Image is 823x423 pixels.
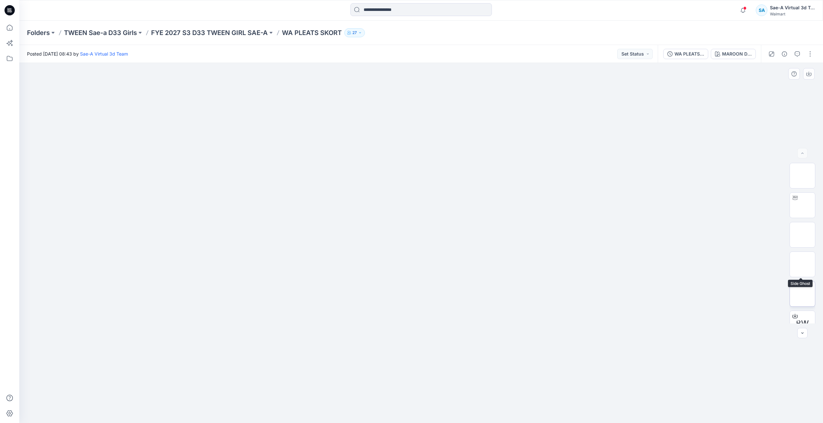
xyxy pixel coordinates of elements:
button: 27 [344,28,365,37]
div: MAROON DUST [722,50,752,57]
p: 27 [352,29,357,36]
span: BW [796,318,809,329]
a: Folders [27,28,50,37]
a: FYE 2027 S3 D33 TWEEN GIRL SAE-A [151,28,268,37]
span: Posted [DATE] 08:43 by [27,50,128,57]
div: SA [756,4,767,16]
button: MAROON DUST [711,49,756,59]
button: Details [779,49,790,59]
button: WA PLEATS SKIRT_REV1_FULL COLORWAYS [663,49,708,59]
p: WA PLEATS SKORT [282,28,342,37]
img: Color Run Front Ghost [790,165,815,186]
a: TWEEN Sae-a D33 Girls [64,28,137,37]
div: WA PLEATS SKIRT_REV1_FULL COLORWAYS [674,50,704,57]
div: Sae-A Virtual 3d Team [770,4,815,12]
div: Walmart [770,12,815,16]
a: Sae-A Virtual 3d Team [80,51,128,57]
